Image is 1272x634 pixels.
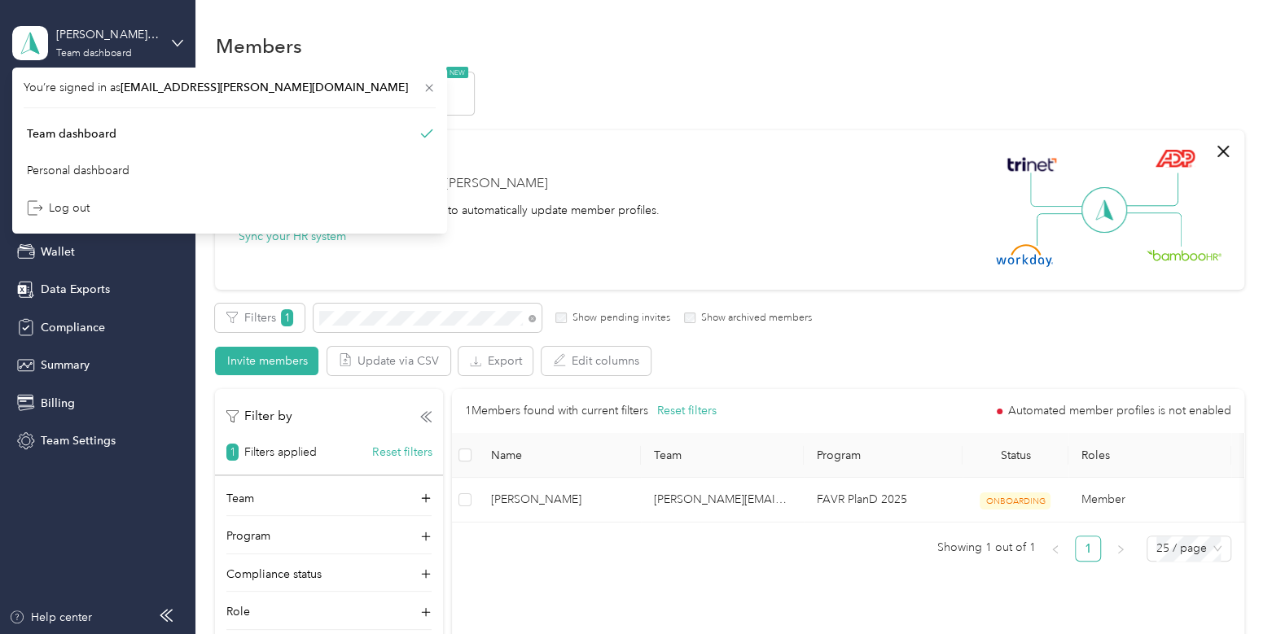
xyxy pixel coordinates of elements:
[41,356,90,374] span: Summary
[1075,536,1101,562] li: 1
[1181,543,1272,634] iframe: Everlance-gr Chat Button Frame
[1116,544,1125,554] span: right
[226,603,250,620] p: Role
[1050,544,1060,554] span: left
[996,244,1053,267] img: Workday
[281,309,293,326] span: 1
[1108,536,1134,562] li: Next Page
[27,199,90,216] div: Log out
[963,433,1068,478] th: Status
[1156,536,1222,561] span: 25 / page
[41,432,116,449] span: Team Settings
[121,81,408,94] span: [EMAIL_ADDRESS][PERSON_NAME][DOMAIN_NAME]
[27,125,116,142] div: Team dashboard
[226,490,254,507] p: Team
[9,609,92,626] button: Help center
[215,347,318,375] button: Invite members
[24,79,436,96] span: You’re signed in as
[56,26,158,43] div: [PERSON_NAME] Distributors
[1147,249,1222,260] img: BambooHR
[1155,149,1195,168] img: ADP
[478,433,641,478] th: Name
[1003,153,1060,176] img: Trinet
[465,402,648,420] p: 1 Members found with current filters
[215,304,305,332] button: Filters1
[226,444,239,461] span: 1
[1108,536,1134,562] button: right
[1008,405,1231,417] span: Automated member profiles is not enabled
[215,37,301,55] h1: Members
[41,319,105,336] span: Compliance
[804,478,963,523] td: FAVR PlanD 2025
[244,444,317,461] p: Filters applied
[478,478,641,523] td: Matthew Lindgren
[491,448,628,462] span: Name
[937,536,1036,560] span: Showing 1 out of 1
[1068,433,1231,478] th: Roles
[41,395,75,412] span: Billing
[226,527,270,544] p: Program
[238,202,659,219] div: Integrate your HR system with Everlance to automatically update member profiles.
[980,492,1050,509] span: ONBOARDING
[446,67,468,78] span: NEW
[1147,536,1231,562] div: Page Size
[542,347,651,375] button: Edit columns
[1030,173,1087,208] img: Line Left Up
[1125,212,1182,247] img: Line Right Down
[27,162,129,179] div: Personal dashboard
[372,444,432,461] button: Reset filters
[804,433,963,478] th: Program
[41,243,75,260] span: Wallet
[1121,173,1178,207] img: Line Right Up
[963,478,1068,523] td: ONBOARDING
[1068,478,1231,523] td: Member
[41,281,110,298] span: Data Exports
[238,228,345,245] button: Sync your HR system
[226,566,322,583] p: Compliance status
[641,478,804,523] td: allan.lugo@bldonline.com
[1042,536,1068,562] li: Previous Page
[56,49,131,59] div: Team dashboard
[458,347,533,375] button: Export
[226,406,292,426] p: Filter by
[1076,536,1100,561] a: 1
[1036,212,1093,246] img: Line Left Down
[641,433,804,478] th: Team
[491,491,628,509] span: [PERSON_NAME]
[1042,536,1068,562] button: left
[656,402,716,420] button: Reset filters
[567,311,669,326] label: Show pending invites
[327,347,450,375] button: Update via CSV
[695,311,812,326] label: Show archived members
